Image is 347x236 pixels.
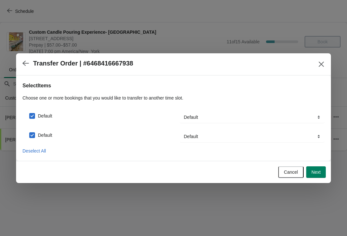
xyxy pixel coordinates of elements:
span: Next [311,170,321,175]
button: Deselect All [20,145,49,157]
span: Default [38,132,52,138]
p: Choose one or more bookings that you would like to transfer to another time slot. [22,95,325,101]
span: Deselect All [22,148,46,153]
span: Default [38,113,52,119]
button: Next [306,166,326,178]
h2: Transfer Order | #6468416667938 [33,60,133,67]
h2: Select Items [22,82,325,90]
button: Cancel [278,166,304,178]
span: Cancel [284,170,298,175]
button: Close [316,58,327,70]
